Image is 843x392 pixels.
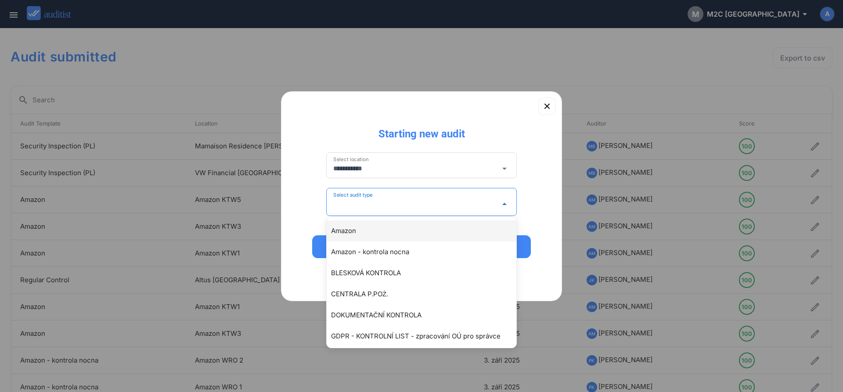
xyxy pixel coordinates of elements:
i: arrow_drop_down [499,163,510,174]
div: Amazon - kontrola nocna [331,247,521,257]
div: Amazon [331,226,521,236]
i: arrow_drop_down [499,199,510,209]
div: GDPR - KONTROLNÍ LIST - zpracování OÚ pro správce [331,331,521,342]
input: Select location [333,162,497,176]
div: BLESKOVÁ KONTROLA [331,268,521,278]
div: Start Audit [324,241,519,252]
div: DOKUMENTAČNÍ KONTROLA [331,310,521,320]
button: Start Audit [312,235,531,258]
input: Select audit type [333,197,497,211]
div: CENTRALA P.POŻ. [331,289,521,299]
div: Starting new audit [371,120,472,141]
